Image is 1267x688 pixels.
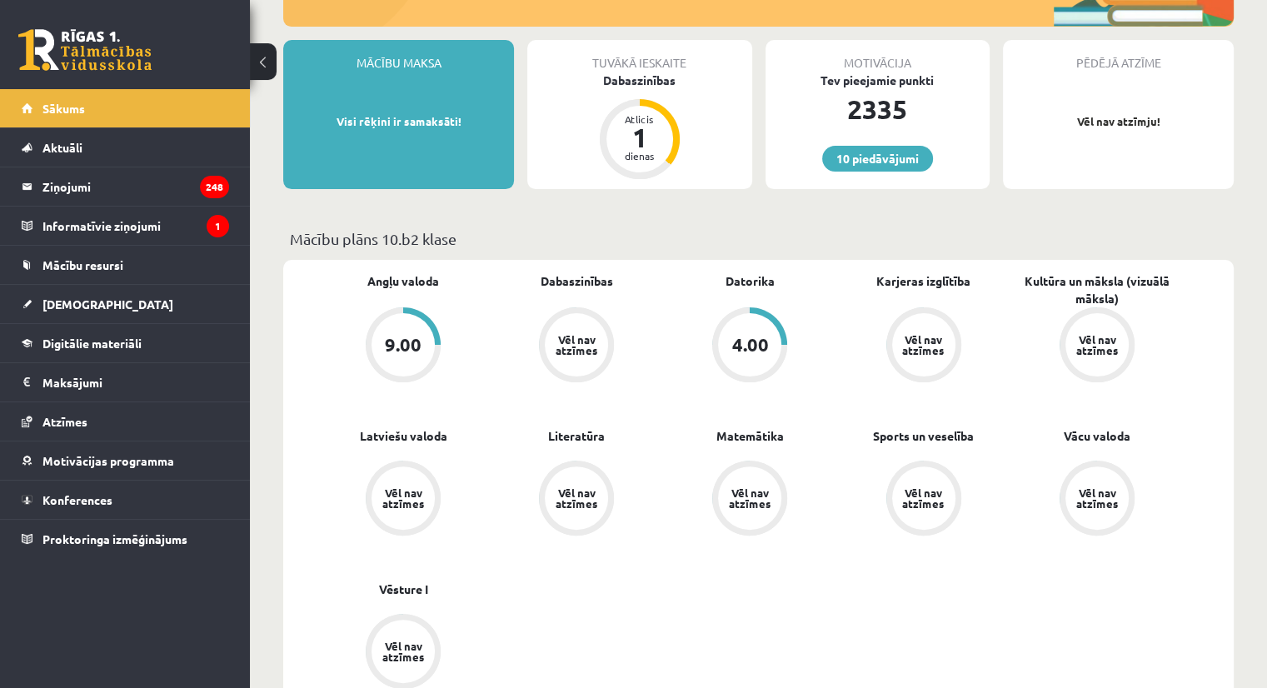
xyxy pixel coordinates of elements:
[42,414,87,429] span: Atzīmes
[1010,272,1184,307] a: Kultūra un māksla (vizuālā māksla)
[360,427,447,445] a: Latviešu valoda
[822,146,933,172] a: 10 piedāvājumi
[615,124,665,151] div: 1
[726,487,773,509] div: Vēl nav atzīmes
[900,334,947,356] div: Vēl nav atzīmes
[766,40,990,72] div: Motivācija
[22,285,229,323] a: [DEMOGRAPHIC_DATA]
[1064,427,1130,445] a: Vācu valoda
[18,29,152,71] a: Rīgas 1. Tālmācības vidusskola
[1011,113,1225,130] p: Vēl nav atzīmju!
[837,461,1010,539] a: Vēl nav atzīmes
[292,113,506,130] p: Visi rēķini ir samaksāti!
[42,336,142,351] span: Digitālie materiāli
[42,531,187,546] span: Proktoringa izmēģinājums
[317,307,490,386] a: 9.00
[1003,40,1234,72] div: Pēdējā atzīme
[42,207,229,245] legend: Informatīvie ziņojumi
[22,128,229,167] a: Aktuāli
[22,520,229,558] a: Proktoringa izmēģinājums
[716,427,784,445] a: Matemātika
[731,336,768,354] div: 4.00
[200,176,229,198] i: 248
[22,207,229,245] a: Informatīvie ziņojumi1
[548,427,605,445] a: Literatūra
[527,40,751,72] div: Tuvākā ieskaite
[726,272,775,290] a: Datorika
[42,167,229,206] legend: Ziņojumi
[663,307,836,386] a: 4.00
[527,72,751,89] div: Dabaszinības
[663,461,836,539] a: Vēl nav atzīmes
[385,336,422,354] div: 9.00
[553,334,600,356] div: Vēl nav atzīmes
[379,581,428,598] a: Vēsture I
[22,324,229,362] a: Digitālie materiāli
[22,363,229,401] a: Maksājumi
[490,461,663,539] a: Vēl nav atzīmes
[1010,307,1184,386] a: Vēl nav atzīmes
[22,441,229,480] a: Motivācijas programma
[290,227,1227,250] p: Mācību plāns 10.b2 klase
[876,272,970,290] a: Karjeras izglītība
[873,427,974,445] a: Sports un veselība
[367,272,439,290] a: Angļu valoda
[317,461,490,539] a: Vēl nav atzīmes
[380,641,426,662] div: Vēl nav atzīmes
[1074,487,1120,509] div: Vēl nav atzīmes
[837,307,1010,386] a: Vēl nav atzīmes
[22,481,229,519] a: Konferences
[766,72,990,89] div: Tev pieejamie punkti
[42,257,123,272] span: Mācību resursi
[22,89,229,127] a: Sākums
[42,492,112,507] span: Konferences
[42,140,82,155] span: Aktuāli
[1010,461,1184,539] a: Vēl nav atzīmes
[42,363,229,401] legend: Maksājumi
[615,114,665,124] div: Atlicis
[527,72,751,182] a: Dabaszinības Atlicis 1 dienas
[283,40,514,72] div: Mācību maksa
[42,453,174,468] span: Motivācijas programma
[22,402,229,441] a: Atzīmes
[380,487,426,509] div: Vēl nav atzīmes
[22,246,229,284] a: Mācību resursi
[22,167,229,206] a: Ziņojumi248
[553,487,600,509] div: Vēl nav atzīmes
[42,297,173,312] span: [DEMOGRAPHIC_DATA]
[615,151,665,161] div: dienas
[1074,334,1120,356] div: Vēl nav atzīmes
[490,307,663,386] a: Vēl nav atzīmes
[207,215,229,237] i: 1
[900,487,947,509] div: Vēl nav atzīmes
[541,272,613,290] a: Dabaszinības
[42,101,85,116] span: Sākums
[766,89,990,129] div: 2335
